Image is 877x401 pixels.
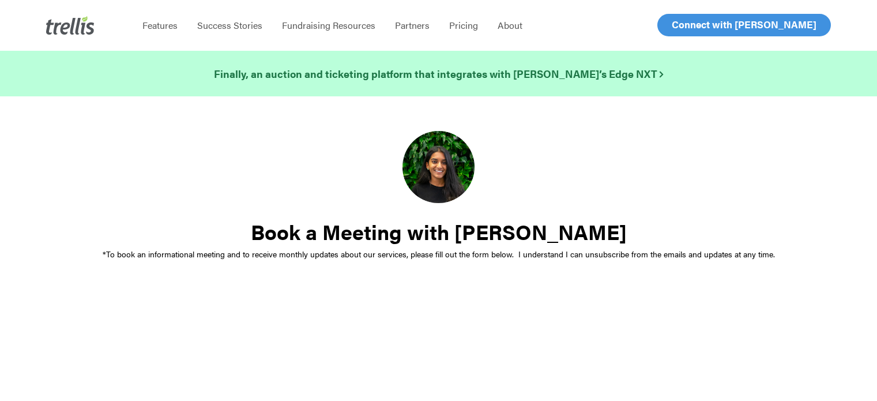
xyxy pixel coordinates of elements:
[439,20,488,31] a: Pricing
[187,20,272,31] a: Success Stories
[197,18,262,32] span: Success Stories
[672,17,816,31] span: Connect with [PERSON_NAME]
[282,18,375,32] span: Fundraising Resources
[50,248,828,260] p: *To book an informational meeting and to receive monthly updates about our services, please fill ...
[395,18,430,32] span: Partners
[272,20,385,31] a: Fundraising Resources
[214,66,663,81] strong: Finally, an auction and ticketing platform that integrates with [PERSON_NAME]’s Edge NXT
[251,216,627,246] strong: Book a Meeting with [PERSON_NAME]
[498,18,522,32] span: About
[46,16,95,35] img: Trellis
[449,18,478,32] span: Pricing
[385,20,439,31] a: Partners
[657,14,831,36] a: Connect with [PERSON_NAME]
[488,20,532,31] a: About
[142,18,178,32] span: Features
[214,66,663,82] a: Finally, an auction and ticketing platform that integrates with [PERSON_NAME]’s Edge NXT
[133,20,187,31] a: Features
